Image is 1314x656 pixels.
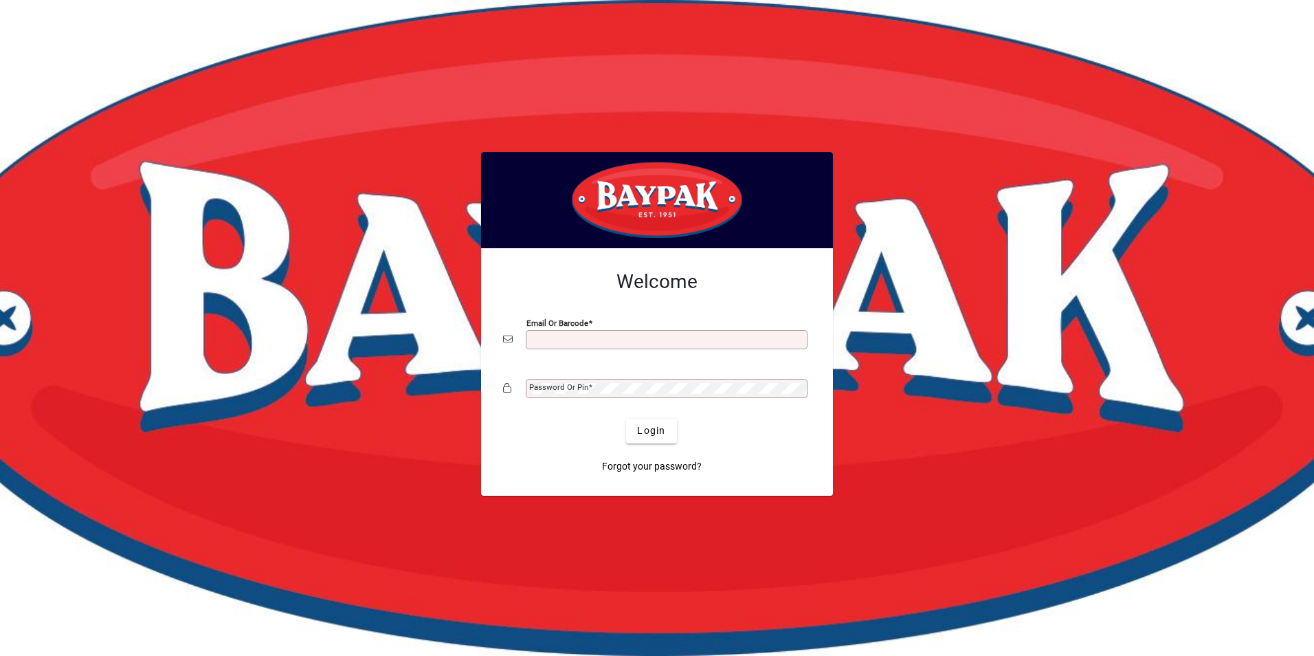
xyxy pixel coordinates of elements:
mat-label: Email or Barcode [526,318,588,327]
span: Forgot your password? [602,459,702,474]
button: Login [626,419,676,444]
h2: Welcome [503,270,811,294]
mat-label: Password or Pin [529,382,588,392]
span: Login [637,424,665,438]
a: Forgot your password? [597,455,707,479]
